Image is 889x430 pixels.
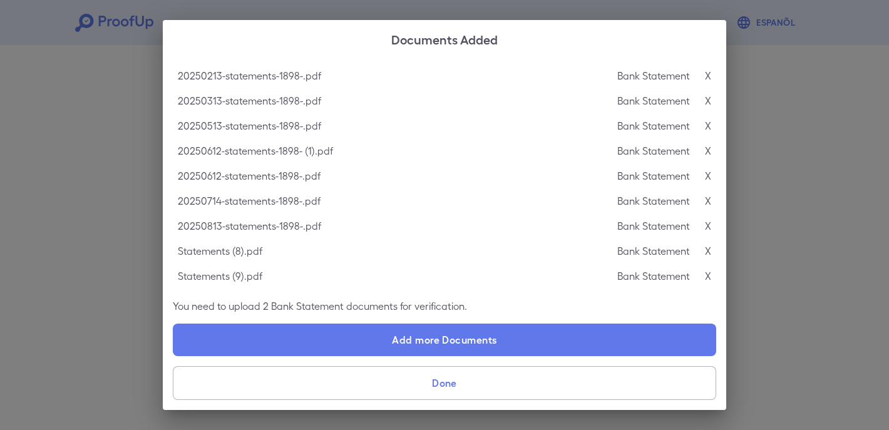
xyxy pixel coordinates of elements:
[173,324,716,356] label: Add more Documents
[178,93,321,108] p: 20250313-statements-1898-.pdf
[705,193,711,208] p: X
[705,143,711,158] p: X
[617,269,690,284] p: Bank Statement
[617,193,690,208] p: Bank Statement
[617,243,690,259] p: Bank Statement
[617,68,690,83] p: Bank Statement
[705,68,711,83] p: X
[617,218,690,233] p: Bank Statement
[163,20,726,58] h2: Documents Added
[173,299,716,314] p: You need to upload 2 Bank Statement documents for verification.
[178,68,321,83] p: 20250213-statements-1898-.pdf
[705,218,711,233] p: X
[178,118,321,133] p: 20250513-statements-1898-.pdf
[178,243,262,259] p: Statements (8).pdf
[705,118,711,133] p: X
[178,269,262,284] p: Statements (9).pdf
[705,168,711,183] p: X
[178,168,321,183] p: 20250612-statements-1898-.pdf
[705,93,711,108] p: X
[178,193,321,208] p: 20250714-statements-1898-.pdf
[705,243,711,259] p: X
[617,168,690,183] p: Bank Statement
[705,269,711,284] p: X
[173,366,716,400] button: Done
[617,93,690,108] p: Bank Statement
[617,118,690,133] p: Bank Statement
[178,143,333,158] p: 20250612-statements-1898- (1).pdf
[178,218,321,233] p: 20250813-statements-1898-.pdf
[617,143,690,158] p: Bank Statement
